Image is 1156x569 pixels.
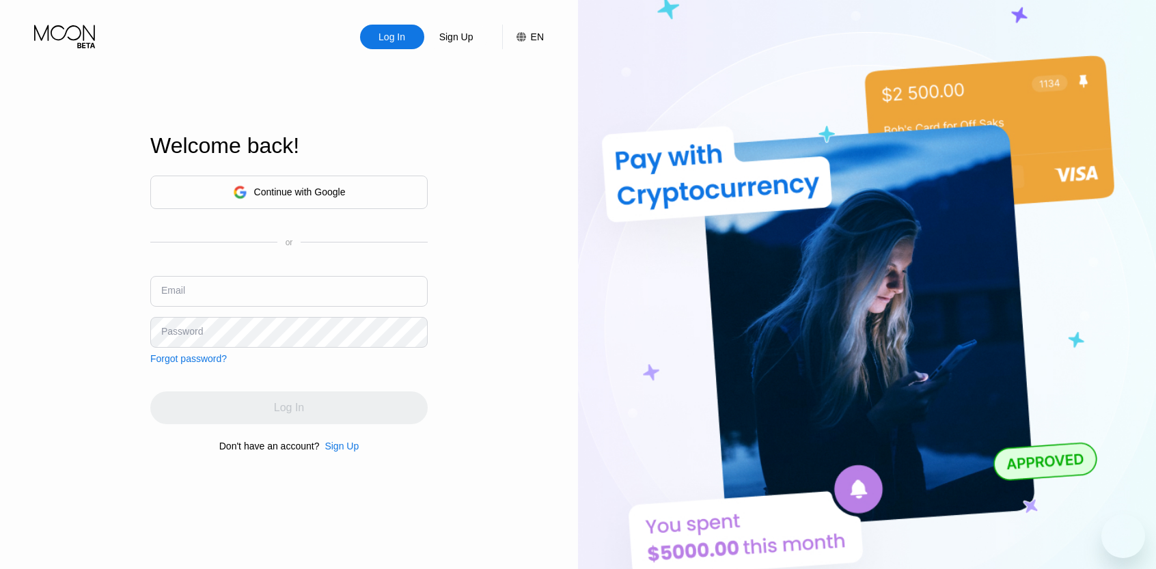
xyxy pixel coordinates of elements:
[161,326,203,337] div: Password
[161,285,185,296] div: Email
[219,441,320,452] div: Don't have an account?
[150,133,428,158] div: Welcome back!
[150,353,227,364] div: Forgot password?
[325,441,359,452] div: Sign Up
[1101,514,1145,558] iframe: Button to launch messaging window
[360,25,424,49] div: Log In
[286,238,293,247] div: or
[319,441,359,452] div: Sign Up
[531,31,544,42] div: EN
[254,186,346,197] div: Continue with Google
[150,176,428,209] div: Continue with Google
[377,30,407,44] div: Log In
[424,25,488,49] div: Sign Up
[438,30,475,44] div: Sign Up
[502,25,544,49] div: EN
